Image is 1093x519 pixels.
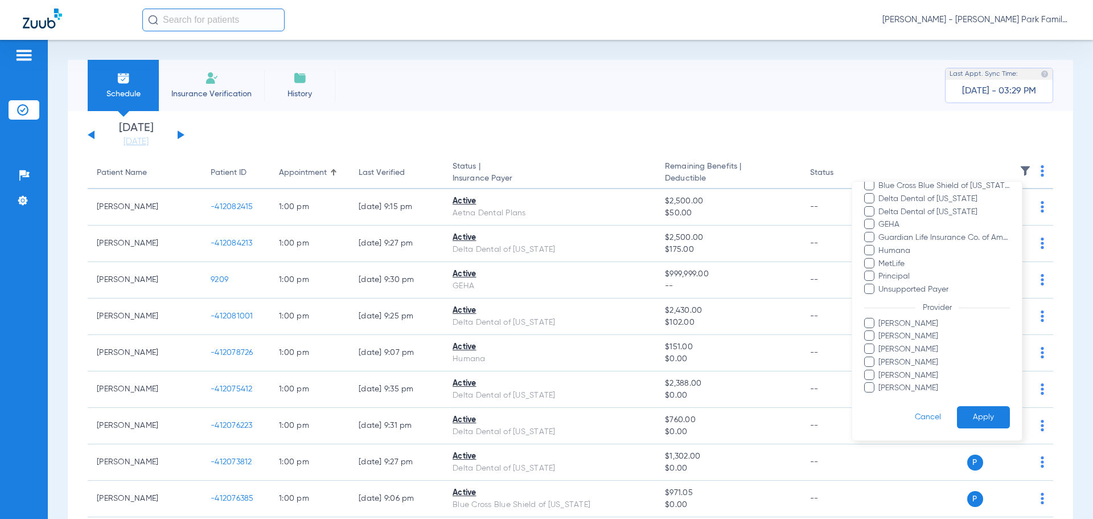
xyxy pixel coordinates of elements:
button: Apply [957,406,1010,428]
span: Delta Dental of [US_STATE] [878,206,1010,218]
span: Provider [915,304,959,312]
span: [PERSON_NAME] [878,357,1010,369]
span: [PERSON_NAME] [878,382,1010,394]
span: Unsupported Payer [878,284,1010,296]
span: Principal [878,271,1010,283]
span: Delta Dental of [US_STATE] [878,193,1010,205]
span: [PERSON_NAME] [878,344,1010,355]
span: [PERSON_NAME] [878,330,1010,342]
span: [PERSON_NAME] [878,318,1010,330]
span: Blue Cross Blue Shield of [US_STATE] [878,180,1010,192]
button: Cancel [899,406,957,428]
span: MetLife [878,258,1010,270]
span: Guardian Life Insurance Co. of America [878,232,1010,244]
span: Humana [878,245,1010,257]
span: GEHA [878,219,1010,231]
span: [PERSON_NAME] [878,370,1010,382]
